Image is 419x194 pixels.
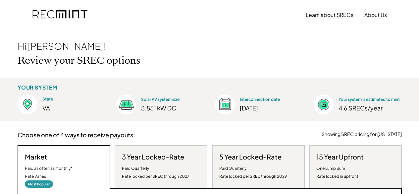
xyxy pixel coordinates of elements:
[314,95,334,114] img: Estimated%403x.png
[42,104,100,112] div: VA
[18,55,140,67] h2: Review your SREC options
[322,131,402,138] div: Showing SREC pricing for [US_STATE]
[219,153,282,161] h3: 5 Year Locked-Rate
[42,97,100,102] div: State
[25,180,53,188] div: Most Popular
[240,104,298,112] div: [DATE]
[219,164,287,180] div: Paid Quarterly Rate locked per SREC through 2029
[116,95,136,114] img: Size%403x.png
[18,84,58,91] div: YOUR SYSTEM
[364,8,387,22] button: About Us
[25,164,73,180] div: Paid as often as Monthly* Rate Varies
[25,153,47,161] h3: Market
[32,4,87,26] img: recmint-logotype%403x.png
[316,164,358,180] div: One Lump Sum Rate locked in upfront
[18,131,135,139] h3: Choose one of 4 ways to receive payouts:
[339,104,401,112] div: 4.6 SRECs/year
[240,97,298,102] div: Interconnection date
[18,40,105,52] div: Hi [PERSON_NAME]!
[215,95,235,114] img: Interconnection%403x.png
[141,97,199,102] div: Solar PV system size
[306,8,353,22] button: Learn about SRECs
[339,97,400,102] div: Your system is estimated to mint
[122,153,184,161] h3: 3 Year Locked-Rate
[18,95,37,114] img: Location%403x.png
[316,153,364,161] h3: 15 Year Upfront
[141,104,199,112] div: 3.851 kW DC
[122,164,189,180] div: Paid Quarterly Rate locked per SREC through 2027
